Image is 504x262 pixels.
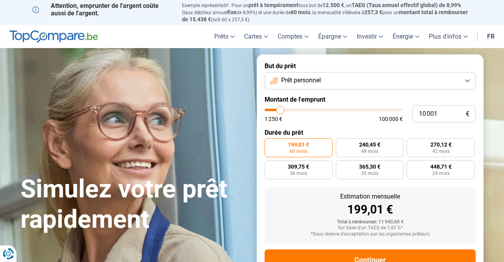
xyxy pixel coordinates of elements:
[239,25,273,48] a: Cartes
[424,25,472,48] a: Plus d'infos
[430,142,452,147] span: 270,12 €
[227,9,237,15] span: fixe
[290,171,307,176] span: 36 mois
[288,164,309,169] span: 309,75 €
[271,219,469,225] div: Total à rembourser: 11 940,60 €
[271,204,469,216] div: 199,01 €
[265,62,476,70] label: But du prêt
[209,25,239,48] a: Prêts
[388,25,424,48] a: Énergie
[182,2,472,23] p: Exemple représentatif : Pour un tous but de , un (taux débiteur annuel de 8,99%) et une durée de ...
[291,9,310,15] span: 60 mois
[273,25,313,48] a: Comptes
[290,149,307,154] span: 60 mois
[352,2,461,8] span: TAEG (Taux annuel effectif global) de 8,99%
[265,116,282,122] span: 1 250 €
[364,9,382,15] span: 257,3 €
[32,2,172,17] p: Attention, emprunter de l'argent coûte aussi de l'argent.
[466,111,469,117] span: €
[432,171,450,176] span: 24 mois
[359,142,380,147] span: 240,45 €
[182,9,468,22] span: montant total à rembourser de 15.438 €
[271,232,469,237] div: *Sous réserve d'acceptation par les organismes prêteurs
[265,72,476,89] button: Prêt personnel
[9,30,98,43] img: TopCompare
[281,76,321,85] span: Prêt personnel
[265,129,476,136] label: Durée du prêt
[482,25,499,48] a: fr
[313,25,352,48] a: Épargne
[352,25,388,48] a: Investir
[288,142,309,147] span: 199,01 €
[361,171,378,176] span: 30 mois
[361,149,378,154] span: 48 mois
[20,174,247,235] h1: Simulez votre prêt rapidement
[248,2,298,8] span: prêt à tempérament
[432,149,450,154] span: 42 mois
[430,164,452,169] span: 448,71 €
[271,193,469,200] div: Estimation mensuelle
[271,225,469,231] div: Sur base d'un TAEG de 7,45 %*
[322,2,344,8] span: 12.500 €
[359,164,380,169] span: 365,30 €
[379,116,403,122] span: 100 000 €
[265,96,476,103] label: Montant de l'emprunt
